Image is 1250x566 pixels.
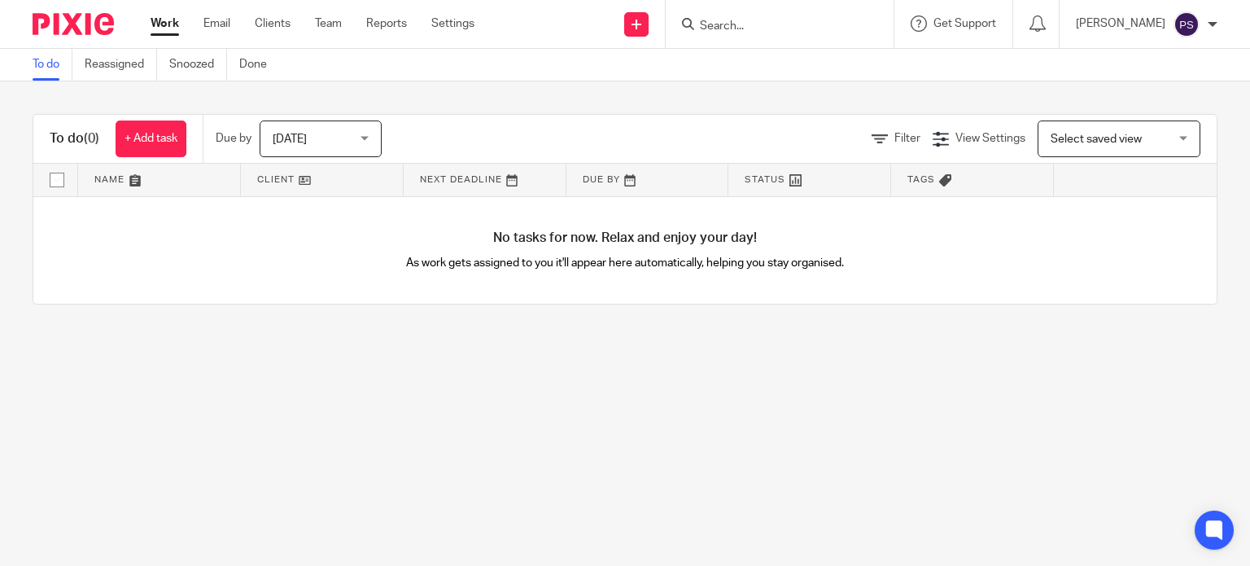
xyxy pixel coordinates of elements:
a: Snoozed [169,49,227,81]
p: Due by [216,130,251,147]
h1: To do [50,130,99,147]
p: [PERSON_NAME] [1076,15,1165,32]
span: Get Support [933,18,996,29]
span: View Settings [955,133,1025,144]
span: Filter [894,133,920,144]
img: svg%3E [1174,11,1200,37]
a: Settings [431,15,474,32]
img: Pixie [33,13,114,35]
span: Select saved view [1051,134,1142,145]
a: Done [239,49,279,81]
p: As work gets assigned to you it'll appear here automatically, helping you stay organised. [330,255,921,271]
a: + Add task [116,121,186,157]
span: (0) [84,132,99,145]
a: Reassigned [85,49,157,81]
a: To do [33,49,72,81]
h4: No tasks for now. Relax and enjoy your day! [33,230,1217,247]
input: Search [698,20,845,34]
a: Email [203,15,230,32]
a: Clients [255,15,291,32]
a: Reports [366,15,407,32]
span: Tags [907,175,935,184]
span: [DATE] [273,134,307,145]
a: Work [151,15,179,32]
a: Team [315,15,342,32]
